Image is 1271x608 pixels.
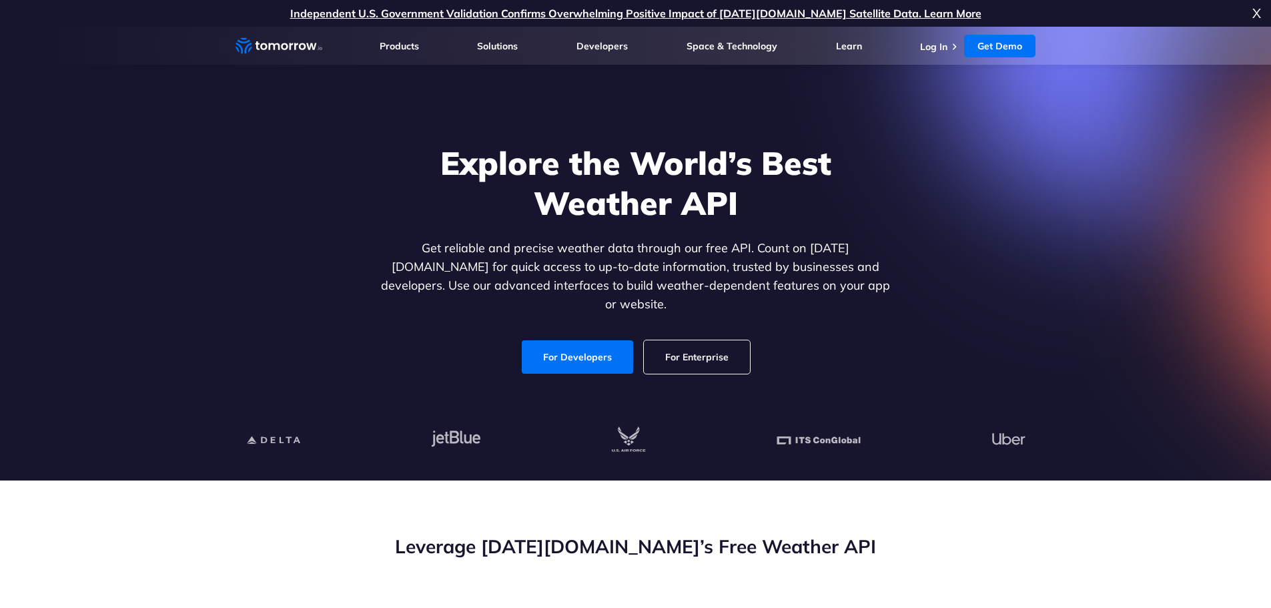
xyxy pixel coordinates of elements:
a: Log In [920,41,947,53]
a: Home link [236,36,322,56]
h1: Explore the World’s Best Weather API [378,143,893,223]
a: For Enterprise [644,340,750,374]
h2: Leverage [DATE][DOMAIN_NAME]’s Free Weather API [236,534,1036,559]
a: For Developers [522,340,633,374]
a: Products [380,40,419,52]
a: Learn [836,40,862,52]
a: Space & Technology [687,40,777,52]
p: Get reliable and precise weather data through our free API. Count on [DATE][DOMAIN_NAME] for quic... [378,239,893,314]
a: Independent U.S. Government Validation Confirms Overwhelming Positive Impact of [DATE][DOMAIN_NAM... [290,7,981,20]
a: Solutions [477,40,518,52]
a: Get Demo [964,35,1035,57]
a: Developers [576,40,628,52]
